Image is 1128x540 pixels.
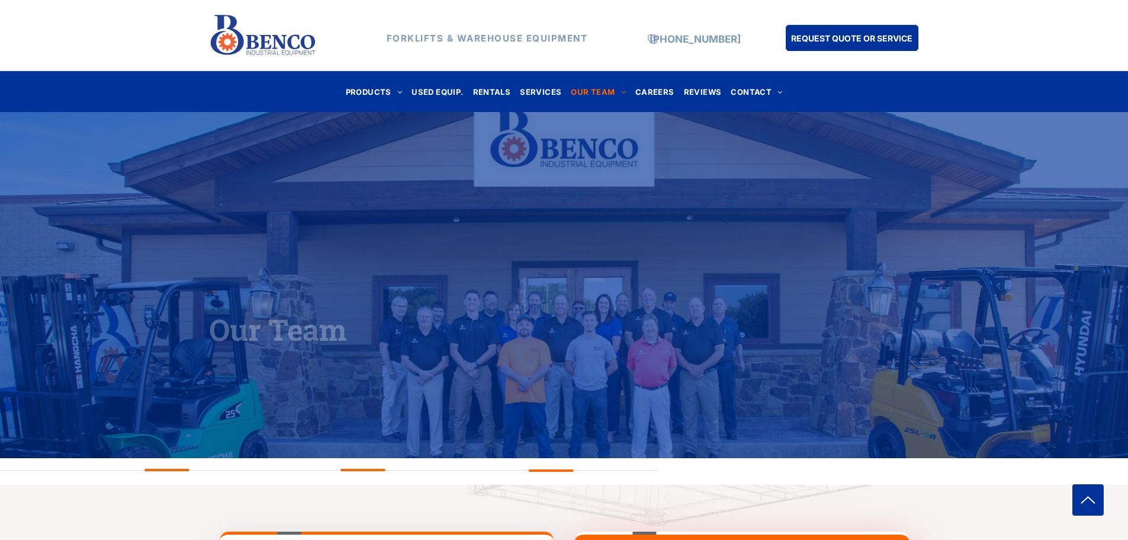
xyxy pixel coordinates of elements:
[515,84,566,100] a: SERVICES
[387,33,588,44] strong: FORKLIFTS & WAREHOUSE EQUIPMENT
[679,84,727,100] a: REVIEWS
[341,84,407,100] a: PRODUCTS
[407,84,468,100] a: USED EQUIP.
[650,33,741,45] a: [PHONE_NUMBER]
[566,84,631,100] a: OUR TEAM
[791,27,912,49] span: REQUEST QUOTE OR SERVICE
[726,84,787,100] a: CONTACT
[468,84,516,100] a: RENTALS
[209,310,347,349] span: Our Team
[786,25,918,51] a: REQUEST QUOTE OR SERVICE
[631,84,679,100] a: CAREERS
